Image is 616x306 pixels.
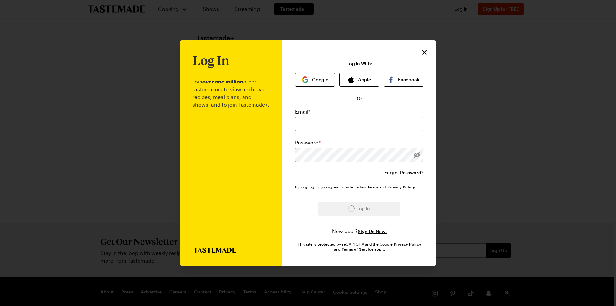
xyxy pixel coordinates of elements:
[332,228,358,234] span: New User?
[202,78,243,84] b: over one million
[387,184,416,189] a: Tastemade Privacy Policy
[342,246,373,252] a: Google Terms of Service
[394,241,421,247] a: Google Privacy Policy
[295,184,418,190] div: By logging in, you agree to Tastemade's and
[367,184,379,189] a: Tastemade Terms of Service
[295,139,321,146] label: Password
[384,170,424,176] button: Forgot Password?
[420,48,429,57] button: Close
[295,108,310,116] label: Email
[295,241,424,252] div: This site is protected by reCAPTCHA and the Google and apply.
[384,73,424,87] button: Facebook
[346,61,372,66] p: Log In With:
[295,73,335,87] button: Google
[339,73,379,87] button: Apple
[193,53,229,67] h1: Log In
[357,95,362,101] span: Or
[193,67,269,248] p: Join other tastemakers to view and save recipes, meal plans, and shows, and to join Tastemade+.
[358,228,387,235] button: Sign Up Now!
